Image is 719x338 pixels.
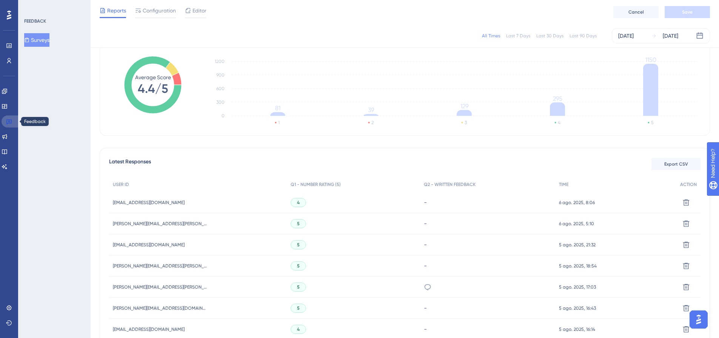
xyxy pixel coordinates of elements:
[680,181,697,187] span: ACTION
[113,326,185,332] span: [EMAIL_ADDRESS][DOMAIN_NAME]
[559,181,568,187] span: TIME
[18,2,47,11] span: Need Help?
[664,161,688,167] span: Export CSV
[558,120,560,125] text: 4
[559,326,595,332] span: 5 ago. 2025, 16:14
[113,242,185,248] span: [EMAIL_ADDRESS][DOMAIN_NAME]
[482,33,500,39] div: All Times
[107,6,126,15] span: Reports
[618,31,634,40] div: [DATE]
[559,242,596,248] span: 5 ago. 2025, 21:32
[297,305,300,311] span: 5
[24,33,49,47] button: Surveys
[216,86,225,91] tspan: 600
[559,263,597,269] span: 5 ago. 2025, 18:54
[570,33,597,39] div: Last 90 Days
[460,103,468,110] tspan: 129
[216,100,225,105] tspan: 300
[424,241,551,248] div: -
[665,6,710,18] button: Save
[424,199,551,206] div: -
[138,81,168,96] tspan: 4.4/5
[628,9,644,15] span: Cancel
[368,106,374,114] tspan: 39
[222,113,225,118] tspan: 0
[687,308,710,331] iframe: UserGuiding AI Assistant Launcher
[113,200,185,206] span: [EMAIL_ADDRESS][DOMAIN_NAME]
[559,284,596,290] span: 5 ago. 2025, 17:03
[113,263,207,269] span: [PERSON_NAME][EMAIL_ADDRESS][PERSON_NAME][DOMAIN_NAME]
[291,181,341,187] span: Q1 - NUMBER RATING (5)
[113,284,207,290] span: [PERSON_NAME][EMAIL_ADDRESS][PERSON_NAME][PERSON_NAME][DOMAIN_NAME]
[645,56,656,63] tspan: 1150
[297,200,300,206] span: 4
[651,158,701,170] button: Export CSV
[297,284,300,290] span: 5
[553,95,562,102] tspan: 295
[371,120,374,125] text: 2
[559,200,595,206] span: 6 ago. 2025, 8:06
[506,33,530,39] div: Last 7 Days
[192,6,206,15] span: Editor
[424,262,551,269] div: -
[113,181,129,187] span: USER ID
[613,6,659,18] button: Cancel
[109,157,151,171] span: Latest Responses
[682,9,693,15] span: Save
[559,305,596,311] span: 5 ago. 2025, 16:43
[113,221,207,227] span: [PERSON_NAME][EMAIL_ADDRESS][PERSON_NAME][DOMAIN_NAME]
[24,18,46,24] div: FEEDBACK
[297,326,300,332] span: 4
[297,242,300,248] span: 5
[424,181,476,187] span: Q2 - WRITTEN FEEDBACK
[559,221,594,227] span: 6 ago. 2025, 5:10
[465,120,467,125] text: 3
[297,263,300,269] span: 5
[135,74,171,80] tspan: Average Score
[424,304,551,312] div: -
[424,326,551,333] div: -
[143,6,176,15] span: Configuration
[651,120,653,125] text: 5
[215,59,225,64] tspan: 1200
[113,305,207,311] span: [PERSON_NAME][EMAIL_ADDRESS][DOMAIN_NAME]
[536,33,563,39] div: Last 30 Days
[278,120,280,125] text: 1
[663,31,678,40] div: [DATE]
[424,220,551,227] div: -
[297,221,300,227] span: 5
[216,72,225,78] tspan: 900
[275,104,280,112] tspan: 81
